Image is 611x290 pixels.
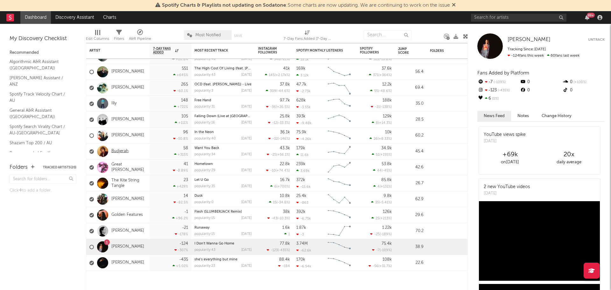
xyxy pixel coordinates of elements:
[194,178,209,182] a: Let U Go
[10,174,76,184] input: Search for folders...
[194,121,215,124] div: popularity: 16
[520,78,562,86] div: 0
[129,35,151,43] div: A&R Pipeline
[99,11,121,24] a: Charts
[325,223,354,239] svg: Chart title
[182,226,188,230] div: -21
[398,84,424,92] div: 69.4
[194,226,252,230] div: Runaway
[588,37,605,43] button: Untrack
[376,153,379,157] span: 51
[371,200,392,204] div: ( )
[194,89,213,93] div: popularity: 3
[280,82,290,87] div: 37.8k
[194,232,215,236] div: popularity: 15
[376,121,378,125] span: 8
[380,217,391,220] span: +213 %
[276,74,289,77] span: +2.17k %
[296,73,309,77] div: 3.12k
[172,57,188,61] div: +20.6 %
[241,169,252,172] div: [DATE]
[296,210,305,214] div: 392k
[379,121,391,125] span: +14.3 %
[280,194,290,198] div: 10.8k
[270,89,276,93] span: 309
[111,162,147,173] a: Great [PERSON_NAME]
[194,115,267,118] a: Falling Down (Live at [GEOGRAPHIC_DATA])
[194,178,252,182] div: Let U Go
[266,168,290,173] div: ( )
[194,131,252,134] div: In the Neon
[325,159,354,175] svg: Chart title
[296,89,311,93] div: -2.73k
[277,169,289,173] span: +74.4 %
[282,226,290,230] div: 1.6k
[274,185,277,188] span: 6
[258,47,280,54] div: Instagram Followers
[89,49,137,53] div: Artist
[383,114,392,118] div: 129k
[274,58,280,61] span: 346
[484,131,526,138] div: YouTube views spike
[194,210,242,214] a: Flesh (SLUMBERJACK Remix)
[398,195,424,203] div: 62.9
[325,96,354,112] svg: Chart title
[10,187,76,195] div: Click to add a folder.
[369,57,392,61] div: ( )
[296,67,305,71] div: 169k
[382,226,392,230] div: 1.22k
[377,185,380,188] span: 4
[153,47,173,54] span: 7-Day Fans Added
[385,130,392,134] div: 10k
[173,73,188,77] div: +645 %
[173,184,188,188] div: +429 %
[270,184,290,188] div: ( )
[194,99,211,102] a: Free Hand
[497,89,510,92] span: -435 %
[277,201,289,204] span: -34.8 %
[296,185,311,189] div: -15.6k
[381,105,391,109] span: -138 %
[270,57,290,61] div: ( )
[373,184,392,188] div: ( )
[266,105,290,109] div: ( )
[375,105,380,109] span: -21
[271,153,276,157] span: -25
[194,105,215,109] div: popularity: 31
[241,73,252,77] div: [DATE]
[194,162,213,166] a: Hometown
[296,105,311,109] div: -3.55k
[162,3,450,8] span: : Some charts are now updating. We are continuing to work on the issue
[277,153,289,157] span: +56.1 %
[129,27,151,46] div: A&R Pipeline
[234,34,242,38] button: Save
[376,217,379,220] span: 25
[296,146,305,150] div: 179k
[325,128,354,144] svg: Chart title
[383,210,392,214] div: 126k
[280,114,290,118] div: 25.8k
[382,67,392,71] div: 37.6k
[430,49,478,53] div: Folders
[241,121,252,124] div: [DATE]
[370,89,392,93] div: ( )
[375,201,379,204] span: 35
[281,58,289,61] span: -21 %
[279,137,289,141] span: -146 %
[278,121,289,125] span: -33.3 %
[539,151,598,159] div: 20 x
[381,146,392,150] div: 34.9k
[288,233,290,236] span: 1
[194,162,252,166] div: Hometown
[369,73,392,77] div: ( )
[184,178,188,182] div: 23
[111,149,129,154] a: Budjerah
[86,27,109,46] div: Edit Columns
[111,178,147,189] a: The Kite String Tangle
[175,232,188,236] div: -178 %
[194,115,252,118] div: Falling Down (Live at First Light)
[296,137,311,141] div: -4.26k
[10,107,70,120] a: General A&R Assistant ([GEOGRAPHIC_DATA])
[175,121,188,125] div: +111 %
[179,242,188,246] div: -124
